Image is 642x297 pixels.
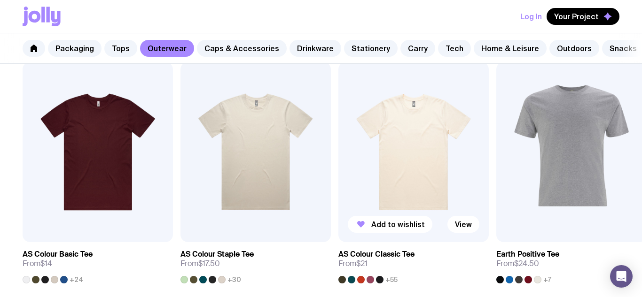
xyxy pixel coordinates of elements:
span: +55 [385,276,398,283]
a: Stationery [344,40,398,57]
a: AS Colour Staple TeeFrom$17.50+30 [180,242,331,283]
button: Your Project [547,8,619,25]
a: View [447,216,479,233]
span: +30 [227,276,241,283]
span: $14 [40,259,52,268]
span: From [23,259,52,268]
a: AS Colour Basic TeeFrom$14+24 [23,242,173,283]
div: Open Intercom Messenger [610,265,633,288]
a: Drinkware [290,40,341,57]
span: Your Project [554,12,599,21]
span: From [338,259,368,268]
a: Carry [400,40,435,57]
a: Home & Leisure [474,40,547,57]
h3: AS Colour Basic Tee [23,250,93,259]
a: Tops [104,40,137,57]
h3: AS Colour Staple Tee [180,250,254,259]
span: $17.50 [198,259,220,268]
a: Outdoors [549,40,599,57]
span: Add to wishlist [371,220,425,229]
button: Log In [520,8,542,25]
a: Caps & Accessories [197,40,287,57]
span: From [496,259,539,268]
button: Add to wishlist [348,216,432,233]
a: Tech [438,40,471,57]
span: $21 [356,259,368,268]
span: From [180,259,220,268]
span: +24 [70,276,83,283]
span: $24.50 [514,259,539,268]
span: +7 [543,276,551,283]
a: AS Colour Classic TeeFrom$21+55 [338,242,489,283]
a: Outerwear [140,40,194,57]
a: Packaging [48,40,102,57]
h3: AS Colour Classic Tee [338,250,415,259]
h3: Earth Positive Tee [496,250,559,259]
